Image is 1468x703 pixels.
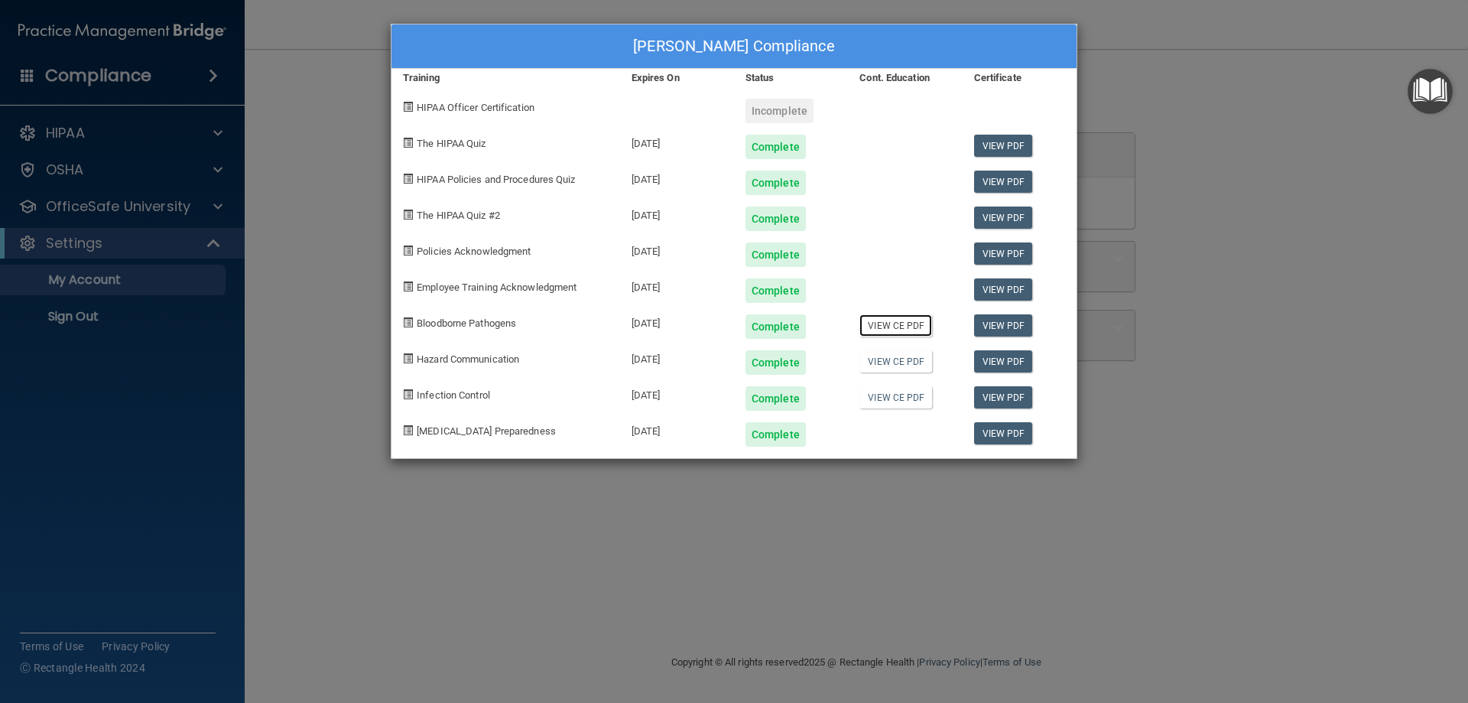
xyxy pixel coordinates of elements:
[745,422,806,447] div: Complete
[974,314,1033,337] a: View PDF
[745,207,806,231] div: Complete
[848,69,962,87] div: Cont. Education
[974,386,1033,408] a: View PDF
[417,210,500,221] span: The HIPAA Quiz #2
[974,422,1033,444] a: View PDF
[417,317,516,329] span: Bloodborne Pathogens
[620,375,734,411] div: [DATE]
[859,314,932,337] a: View CE PDF
[620,339,734,375] div: [DATE]
[974,171,1033,193] a: View PDF
[417,174,575,185] span: HIPAA Policies and Procedures Quiz
[391,69,620,87] div: Training
[1408,69,1453,114] button: Open Resource Center
[417,138,486,149] span: The HIPAA Quiz
[417,282,576,293] span: Employee Training Acknowledgment
[620,411,734,447] div: [DATE]
[745,314,806,339] div: Complete
[745,171,806,195] div: Complete
[974,135,1033,157] a: View PDF
[417,353,519,365] span: Hazard Communication
[620,159,734,195] div: [DATE]
[417,246,531,257] span: Policies Acknowledgment
[391,24,1077,69] div: [PERSON_NAME] Compliance
[974,278,1033,301] a: View PDF
[745,350,806,375] div: Complete
[417,389,490,401] span: Infection Control
[745,386,806,411] div: Complete
[745,99,814,123] div: Incomplete
[417,425,556,437] span: [MEDICAL_DATA] Preparedness
[620,123,734,159] div: [DATE]
[734,69,848,87] div: Status
[745,135,806,159] div: Complete
[620,195,734,231] div: [DATE]
[620,231,734,267] div: [DATE]
[859,386,932,408] a: View CE PDF
[745,278,806,303] div: Complete
[417,102,534,113] span: HIPAA Officer Certification
[963,69,1077,87] div: Certificate
[745,242,806,267] div: Complete
[974,350,1033,373] a: View PDF
[620,267,734,303] div: [DATE]
[974,207,1033,229] a: View PDF
[859,350,932,373] a: View CE PDF
[620,303,734,339] div: [DATE]
[974,242,1033,265] a: View PDF
[620,69,734,87] div: Expires On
